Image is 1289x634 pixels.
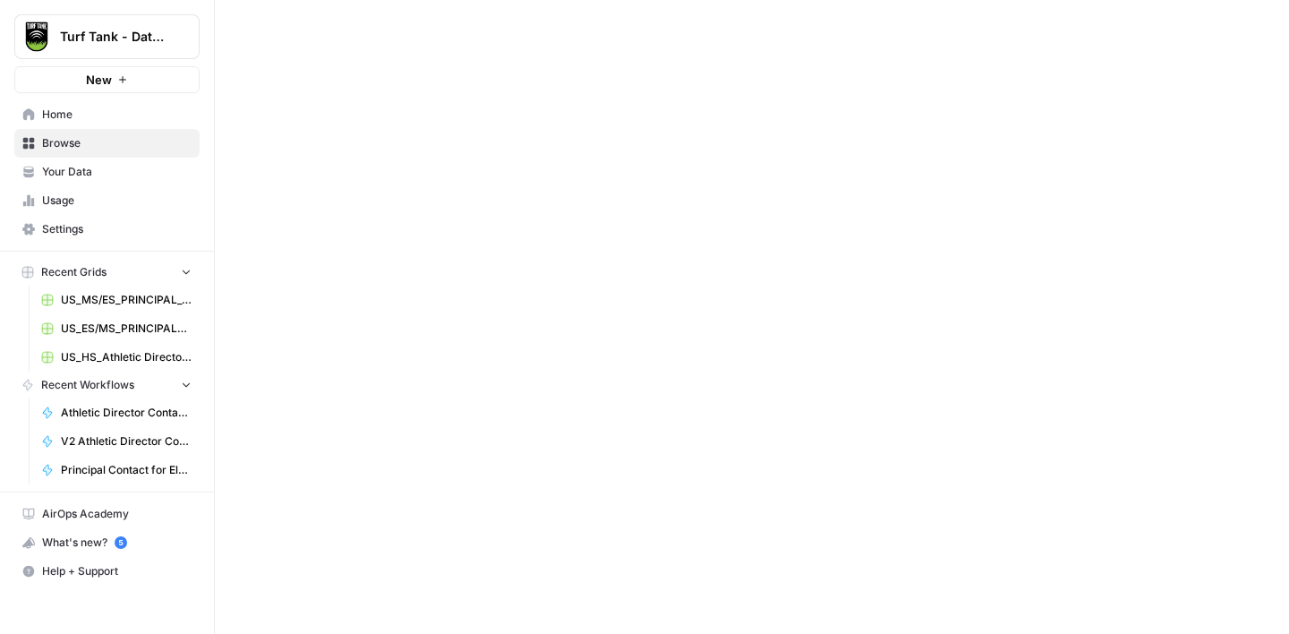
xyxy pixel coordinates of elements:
button: New [14,66,200,93]
a: Usage [14,186,200,215]
span: US_MS/ES_PRINCIPAL_1_INICIAL TEST [61,292,192,308]
button: What's new? 5 [14,528,200,557]
span: V2 Athletic Director Contact for High Schools [61,433,192,450]
a: US_HS_Athletic Director_INICIAL TEST [33,343,200,372]
a: 5 [115,536,127,549]
button: Workspace: Turf Tank - Data Team [14,14,200,59]
span: Help + Support [42,563,192,579]
a: Principal Contact for Elementary Schools [33,456,200,484]
a: US_ES/MS_PRINCIPAL_2_INITIAL TEST [33,314,200,343]
span: New [86,71,112,89]
button: Help + Support [14,557,200,586]
span: Settings [42,221,192,237]
a: AirOps Academy [14,500,200,528]
a: US_MS/ES_PRINCIPAL_1_INICIAL TEST [33,286,200,314]
a: Your Data [14,158,200,186]
span: Your Data [42,164,192,180]
span: Principal Contact for Elementary Schools [61,462,192,478]
span: Recent Workflows [41,377,134,393]
a: Browse [14,129,200,158]
span: US_ES/MS_PRINCIPAL_2_INITIAL TEST [61,321,192,337]
a: Athletic Director Contact for High Schools [33,398,200,427]
span: Home [42,107,192,123]
a: Settings [14,215,200,244]
span: US_HS_Athletic Director_INICIAL TEST [61,349,192,365]
span: Usage [42,193,192,209]
span: Athletic Director Contact for High Schools [61,405,192,421]
div: What's new? [15,529,199,556]
img: Turf Tank - Data Team Logo [21,21,53,53]
span: Turf Tank - Data Team [60,28,168,46]
a: V2 Athletic Director Contact for High Schools [33,427,200,456]
span: AirOps Academy [42,506,192,522]
span: Browse [42,135,192,151]
button: Recent Grids [14,259,200,286]
span: Recent Grids [41,264,107,280]
button: Recent Workflows [14,372,200,398]
text: 5 [118,538,123,547]
a: Home [14,100,200,129]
